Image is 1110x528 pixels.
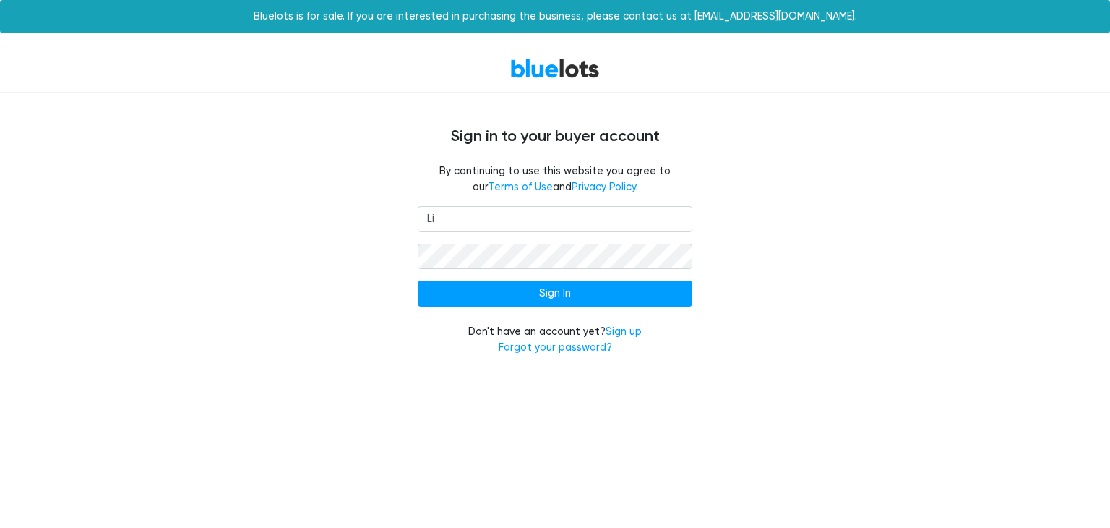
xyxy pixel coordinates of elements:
[121,127,989,146] h4: Sign in to your buyer account
[418,206,692,232] input: Email
[489,181,553,193] a: Terms of Use
[510,58,600,79] a: BlueLots
[418,324,692,355] div: Don't have an account yet?
[418,163,692,195] fieldset: By continuing to use this website you agree to our and .
[418,281,692,307] input: Sign In
[606,325,642,338] a: Sign up
[572,181,636,193] a: Privacy Policy
[499,341,612,354] a: Forgot your password?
